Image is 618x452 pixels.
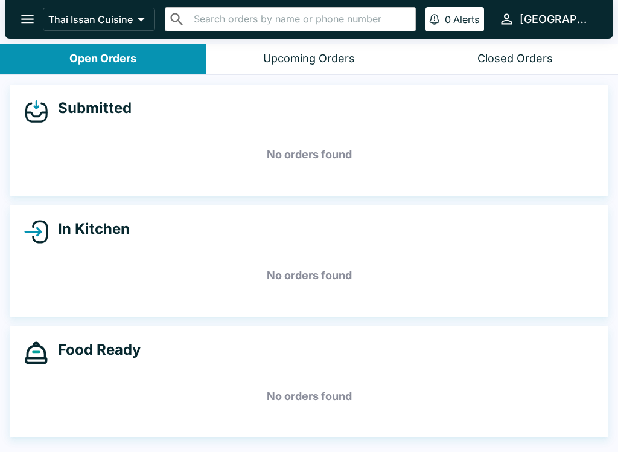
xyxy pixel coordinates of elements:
div: [GEOGRAPHIC_DATA] [520,12,594,27]
div: Open Orders [69,52,136,66]
h4: Food Ready [48,341,141,359]
div: Closed Orders [477,52,553,66]
p: 0 [445,13,451,25]
button: Thai Issan Cuisine [43,8,155,31]
h5: No orders found [24,254,594,297]
p: Alerts [453,13,479,25]
div: Upcoming Orders [263,52,355,66]
button: open drawer [12,4,43,34]
p: Thai Issan Cuisine [48,13,133,25]
h5: No orders found [24,133,594,176]
h4: Submitted [48,99,132,117]
h4: In Kitchen [48,220,130,238]
button: [GEOGRAPHIC_DATA] [494,6,599,32]
h5: No orders found [24,375,594,418]
input: Search orders by name or phone number [190,11,410,28]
